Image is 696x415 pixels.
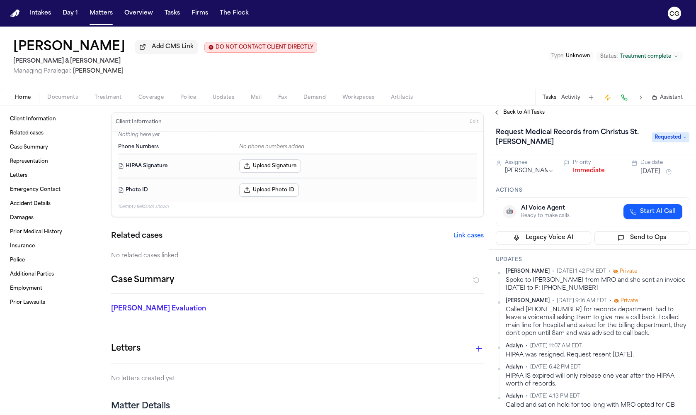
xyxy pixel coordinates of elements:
a: Letters [7,169,99,182]
span: [DATE] 11:07 AM EDT [530,343,582,349]
button: Day 1 [59,6,81,21]
div: AI Voice Agent [521,204,570,212]
span: Adalyn [506,393,523,400]
button: Edit matter name [13,40,125,55]
dt: Photo ID [118,183,234,197]
button: Send to Ops [594,231,690,244]
a: Related cases [7,127,99,140]
p: [PERSON_NAME] Evaluation [111,304,229,314]
div: Spoke to [PERSON_NAME] from MRO and she sent an invoice [DATE] to F: [PHONE_NUMBER] [506,276,689,293]
span: Private [620,268,637,275]
span: [DATE] 1:42 PM EDT [557,268,606,275]
span: Adalyn [506,343,523,349]
button: [DATE] [640,168,660,176]
a: Insurance [7,239,99,253]
span: Mail [251,94,262,101]
span: Treatment complete [620,53,671,60]
span: Managing Paralegal: [13,68,71,74]
button: Legacy Voice AI [496,231,591,244]
span: • [552,268,554,275]
button: Add Task [585,92,597,103]
span: [PERSON_NAME] [73,68,124,74]
button: Make a Call [618,92,630,103]
span: Employment [10,285,42,292]
div: HIPAA was resigned. Request resent [DATE]. [506,351,689,359]
p: No letters created yet [111,374,484,384]
span: Damages [10,215,34,221]
span: Letters [10,172,27,179]
span: Workspaces [342,94,374,101]
div: HIPAA IS expired will only release one year after the HIPAA worth of records. [506,372,689,388]
h2: Case Summary [111,273,174,287]
a: Intakes [27,6,54,21]
dt: HIPAA Signature [118,159,234,173]
span: Status: [600,53,618,60]
span: Insurance [10,243,35,249]
button: Start AI Call [623,204,682,219]
button: Change status from Treatment complete [596,51,683,61]
span: Documents [47,94,78,101]
button: Create Immediate Task [602,92,614,103]
span: • [526,343,528,349]
span: Case Summary [10,144,48,151]
button: Firms [188,6,211,21]
h3: Client Information [114,119,163,125]
a: Representation [7,155,99,168]
a: Damages [7,211,99,225]
span: DO NOT CONTACT CLIENT DIRECTLY [216,44,313,51]
button: The Flock [216,6,252,21]
a: Employment [7,282,99,295]
span: Representation [10,158,48,165]
button: Upload Signature [239,159,301,173]
span: • [609,298,611,304]
h1: Request Medical Records from Christus St. [PERSON_NAME] [492,126,647,149]
h3: Actions [496,187,689,194]
button: Activity [561,94,580,101]
button: Add CMS Link [135,40,198,54]
button: Immediate [573,167,605,175]
a: Matters [86,6,116,21]
span: Updates [213,94,234,101]
button: Link cases [453,232,484,240]
span: Police [180,94,196,101]
img: Finch Logo [10,10,20,17]
a: Case Summary [7,141,99,154]
span: Unknown [566,54,590,59]
span: Prior Lawsuits [10,299,45,306]
span: Type : [551,54,565,59]
div: Ready to make calls [521,212,570,219]
span: [PERSON_NAME] [506,268,550,275]
button: Upload Photo ID [239,183,299,197]
span: • [609,268,611,275]
span: Additional Parties [10,271,54,278]
span: • [526,364,528,371]
div: Due date [640,159,689,166]
a: Overview [121,6,156,21]
button: Edit [467,115,481,129]
span: • [552,298,554,304]
a: Home [10,10,20,17]
div: No phone numbers added [239,144,477,150]
span: Requested [652,132,689,142]
span: Prior Medical History [10,229,62,235]
p: 15 empty fields not shown. [118,204,477,210]
span: Fax [278,94,287,101]
button: Assistant [652,94,683,101]
button: Tasks [161,6,183,21]
span: Accident Details [10,200,51,207]
span: Assistant [660,94,683,101]
span: Treatment [95,94,122,101]
div: Called and sat on hold for too long with MRO opted for CB [506,401,689,409]
a: Additional Parties [7,268,99,281]
h2: [PERSON_NAME] & [PERSON_NAME] [13,56,317,66]
span: [DATE] 4:13 PM EDT [530,393,580,400]
h2: Matter Details [111,400,170,412]
button: Snooze task [664,167,674,177]
span: Start AI Call [640,207,676,216]
span: [PERSON_NAME] [506,298,550,304]
a: Accident Details [7,197,99,210]
span: Private [621,298,638,304]
span: Adalyn [506,364,523,371]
